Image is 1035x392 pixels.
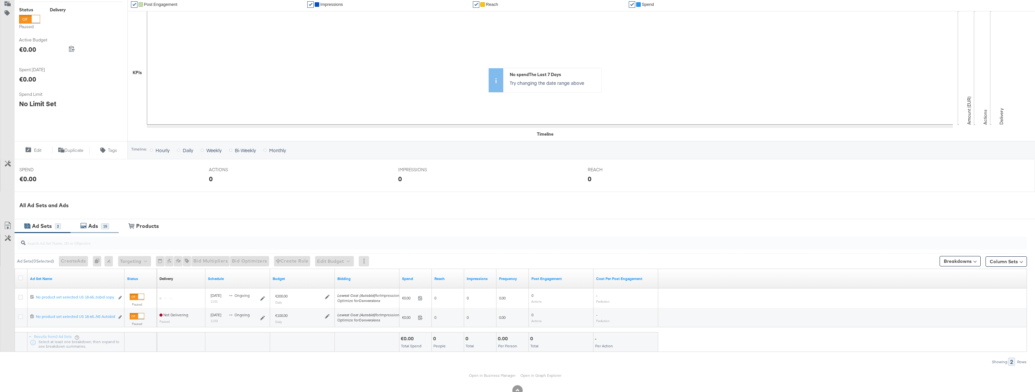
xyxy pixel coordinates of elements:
[19,91,68,97] span: Spend Limit
[52,146,90,154] button: Duplicate
[127,276,154,281] a: Shows the current state of your Ad Set.
[211,293,221,298] span: [DATE]
[307,1,314,8] a: ✔
[337,318,401,323] div: Optimize for
[234,312,250,317] span: ongoing
[64,147,83,153] span: Duplicate
[101,223,109,229] div: 15
[1017,360,1027,364] div: Rows
[337,312,401,317] span: for Impressions
[211,319,218,323] sub: 11:03
[402,296,415,300] span: €0.00
[159,312,188,317] span: Not Delivering
[499,276,526,281] a: The average number of times your ad was served to each person.
[596,319,609,323] sub: Per Action
[433,343,446,348] span: People
[19,45,36,54] div: €0.00
[211,299,218,303] sub: 11:01
[17,258,54,264] div: Ad Sets ( 0 Selected)
[320,2,343,7] span: Impressions
[499,315,506,320] span: 0.00
[19,99,56,108] div: No Limit Set
[596,293,597,298] span: -
[34,147,41,153] span: Edit
[337,276,397,281] a: Shows your bid and optimisation settings for this Ad Set.
[469,373,516,378] a: Open in Business Manager
[401,343,421,348] span: Total Spend
[156,147,169,153] span: Hourly
[531,293,533,298] span: 0
[36,295,114,300] div: No product set selected US 18-65...tobid copy
[531,312,533,317] span: 0
[940,256,981,266] button: Breakdowns
[55,223,61,229] div: 2
[498,343,517,348] span: Per Person
[434,315,436,320] span: 0
[337,293,401,298] span: for Impressions
[531,319,542,323] sub: Actions
[596,276,656,281] a: The average cost per action related to your Page's posts as a result of your ad.
[986,256,1027,267] button: Column Sets
[136,222,159,230] div: Products
[14,146,52,154] button: Edit
[19,174,37,184] div: €0.00
[434,296,436,300] span: 0
[19,7,40,13] div: Status
[90,146,127,154] button: Tags
[359,298,380,303] em: Conversions
[211,312,221,317] span: [DATE]
[486,2,498,7] span: Reach
[992,360,1008,364] div: Showing:
[159,319,170,323] sub: Paused
[398,174,402,184] div: 0
[642,2,654,7] span: Spend
[402,315,415,320] span: €0.00
[588,174,592,184] div: 0
[19,167,68,173] span: SPEND
[273,276,332,281] a: Shows the current budget of Ad Set.
[19,202,1035,209] div: All Ad Sets and Ads
[131,147,147,151] div: Timeline:
[275,313,288,318] div: €100.00
[337,293,376,298] em: Lowest Cost (Autobid)
[499,296,506,300] span: 0.00
[467,296,469,300] span: 0
[467,276,494,281] a: The number of times your ad was served. On mobile apps an ad is counted as served the first time ...
[1008,358,1015,366] div: 2
[19,37,68,43] span: Active Budget
[530,343,539,348] span: Total
[235,147,256,153] span: Bi-Weekly
[433,336,438,342] div: 0
[36,295,114,301] a: No product set selected US 18-65...tobid copy
[30,276,122,281] a: Your Ad Set name.
[588,167,636,173] span: REACH
[402,276,429,281] a: The total amount spent to date.
[269,147,286,153] span: Monthly
[530,336,535,342] div: 0
[275,320,282,324] sub: Daily
[88,222,98,230] div: Ads
[144,2,177,7] span: Post Engagement
[337,298,401,303] div: Optimize for
[159,276,173,281] a: Reflects the ability of your Ad Set to achieve delivery based on ad states, schedule and budget.
[510,72,598,78] div: No spend The Last 7 Days
[434,276,462,281] a: The number of people your ad was served to.
[595,343,613,348] span: Per Action
[467,315,469,320] span: 0
[275,294,288,299] div: €200.00
[130,322,144,326] label: Paused
[108,147,117,153] span: Tags
[595,336,598,342] div: -
[206,147,222,153] span: Weekly
[32,222,52,230] div: Ad Sets
[520,373,561,378] a: Open in Graph Explorer
[234,293,250,298] span: ongoing
[36,314,114,319] div: No product set selected US 18-65...NS Autobid
[629,1,635,8] a: ✔
[93,256,104,266] div: 0
[596,299,609,303] sub: Per Action
[131,1,137,8] a: ✔
[19,24,40,30] label: Paused
[596,312,597,317] span: -
[401,336,416,342] div: €0.00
